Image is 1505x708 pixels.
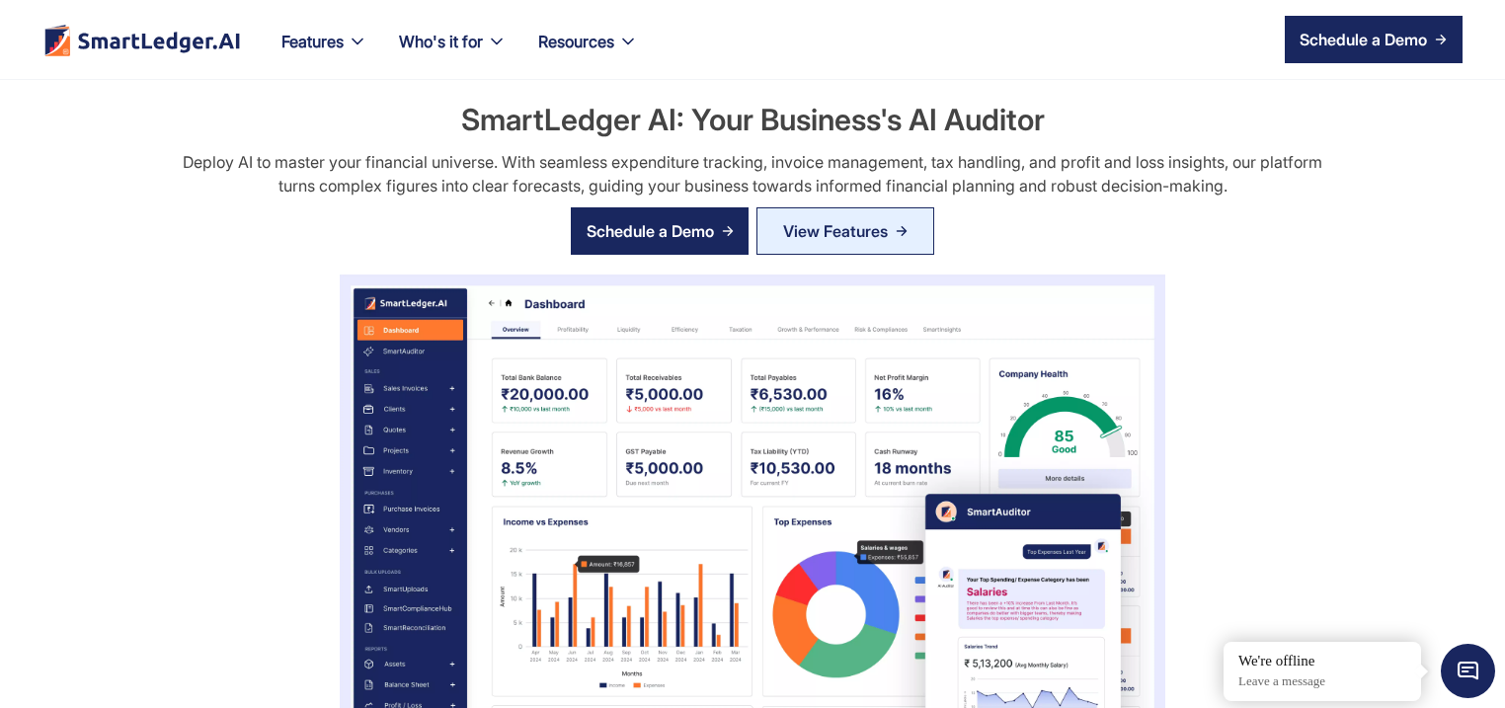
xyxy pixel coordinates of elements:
[383,28,522,79] div: Who's it for
[522,28,654,79] div: Resources
[281,28,344,55] div: Features
[538,28,614,55] div: Resources
[571,207,749,255] a: Schedule a Demo
[783,215,888,247] div: View Features
[1300,28,1427,51] div: Schedule a Demo
[587,219,714,243] div: Schedule a Demo
[1238,673,1406,690] p: Leave a message
[1285,16,1463,63] a: Schedule a Demo
[1441,644,1495,698] span: Chat Widget
[399,28,483,55] div: Who's it for
[896,225,908,237] img: Arrow Right Blue
[1435,34,1447,45] img: arrow right icon
[42,24,242,56] img: footer logo
[722,225,734,237] img: arrow right icon
[756,207,934,255] a: View Features
[1238,652,1406,671] div: We're offline
[168,150,1336,197] div: Deploy AI to master your financial universe. With seamless expenditure tracking, invoice manageme...
[42,24,242,56] a: home
[461,99,1045,140] h2: SmartLedger AI: Your Business's AI Auditor
[266,28,383,79] div: Features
